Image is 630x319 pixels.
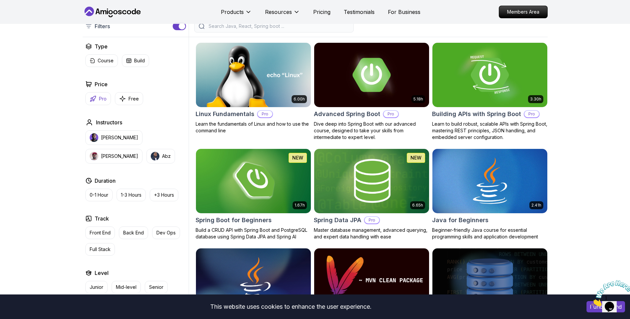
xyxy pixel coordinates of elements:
[196,121,311,134] p: Learn the fundamentals of Linux and how to use the command line
[432,149,548,240] a: Java for Beginners card2.41hJava for BeginnersBeginner-friendly Java course for essential program...
[221,8,244,16] p: Products
[524,111,539,117] p: Pro
[121,192,141,198] p: 1-3 Hours
[432,248,547,313] img: Advanced Databases card
[85,92,111,105] button: Pro
[314,149,429,213] img: Spring Data JPA card
[432,121,548,141] p: Learn to build robust, scalable APIs with Spring Boot, mastering REST principles, JSON handling, ...
[112,281,141,293] button: Mid-level
[314,109,380,119] h2: Advanced Spring Boot
[90,192,108,198] p: 0-1 Hour
[162,153,171,159] p: Abz
[90,152,98,160] img: instructor img
[314,42,429,141] a: Advanced Spring Boot card5.18hAdvanced Spring BootProDive deep into Spring Boot with our advanced...
[586,301,625,312] button: Accept cookies
[123,229,144,236] p: Back End
[85,149,142,163] button: instructor img[PERSON_NAME]
[96,118,122,126] h2: Instructors
[344,8,375,16] a: Testimonials
[85,226,115,239] button: Front End
[90,229,111,236] p: Front End
[122,54,149,67] button: Build
[85,243,115,256] button: Full Stack
[196,43,311,107] img: Linux Fundamentals card
[149,284,163,290] p: Senior
[154,192,174,198] p: +3 Hours
[295,203,305,208] p: 1.67h
[196,42,311,134] a: Linux Fundamentals card6.00hLinux FundamentalsProLearn the fundamentals of Linux and how to use t...
[152,226,180,239] button: Dev Ops
[384,111,398,117] p: Pro
[314,248,429,313] img: Maven Essentials card
[314,43,429,107] img: Advanced Spring Boot card
[101,134,138,141] p: [PERSON_NAME]
[3,3,5,8] span: 1
[146,149,175,163] button: instructor imgAbz
[196,227,311,240] p: Build a CRUD API with Spring Boot and PostgreSQL database using Spring Data JPA and Spring AI
[258,111,272,117] p: Pro
[589,278,630,309] iframe: chat widget
[90,284,103,290] p: Junior
[129,96,139,102] p: Free
[314,149,429,240] a: Spring Data JPA card6.65hNEWSpring Data JPAProMaster database management, advanced querying, and ...
[265,8,300,21] button: Resources
[412,203,423,208] p: 6.65h
[196,109,254,119] h2: Linux Fundamentals
[314,121,429,141] p: Dive deep into Spring Boot with our advanced course, designed to take your skills from intermedia...
[292,155,303,161] p: NEW
[432,216,489,225] h2: Java for Beginners
[530,96,541,102] p: 3.30h
[151,152,159,160] img: instructor img
[314,227,429,240] p: Master database management, advanced querying, and expert data handling with ease
[101,153,138,159] p: [PERSON_NAME]
[95,215,109,223] h2: Track
[95,42,108,50] h2: Type
[119,226,148,239] button: Back End
[432,227,548,240] p: Beginner-friendly Java course for essential programming skills and application development
[85,281,108,293] button: Junior
[150,189,178,201] button: +3 Hours
[196,149,311,213] img: Spring Boot for Beginners card
[432,43,547,107] img: Building APIs with Spring Boot card
[196,149,311,240] a: Spring Boot for Beginners card1.67hNEWSpring Boot for BeginnersBuild a CRUD API with Spring Boot ...
[365,217,379,223] p: Pro
[134,57,145,64] p: Build
[98,57,114,64] p: Course
[294,96,305,102] p: 6.00h
[95,80,108,88] h2: Price
[207,23,349,30] input: Search Java, React, Spring boot ...
[115,92,143,105] button: Free
[5,299,577,314] div: This website uses cookies to enhance the user experience.
[314,216,361,225] h2: Spring Data JPA
[410,155,421,161] p: NEW
[499,6,548,18] a: Members Area
[196,216,272,225] h2: Spring Boot for Beginners
[432,42,548,141] a: Building APIs with Spring Boot card3.30hBuilding APIs with Spring BootProLearn to build robust, s...
[95,22,110,30] p: Filters
[3,3,44,29] img: Chat attention grabber
[388,8,420,16] a: For Business
[85,54,118,67] button: Course
[221,8,252,21] button: Products
[95,177,116,185] h2: Duration
[85,189,113,201] button: 0-1 Hour
[265,8,292,16] p: Resources
[413,96,423,102] p: 5.18h
[313,8,330,16] a: Pricing
[145,281,168,293] button: Senior
[432,149,547,213] img: Java for Beginners card
[95,269,109,277] h2: Level
[99,96,107,102] p: Pro
[85,130,142,145] button: instructor img[PERSON_NAME]
[90,133,98,142] img: instructor img
[531,203,541,208] p: 2.41h
[196,248,311,313] img: Java for Developers card
[117,189,146,201] button: 1-3 Hours
[156,229,176,236] p: Dev Ops
[90,246,111,253] p: Full Stack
